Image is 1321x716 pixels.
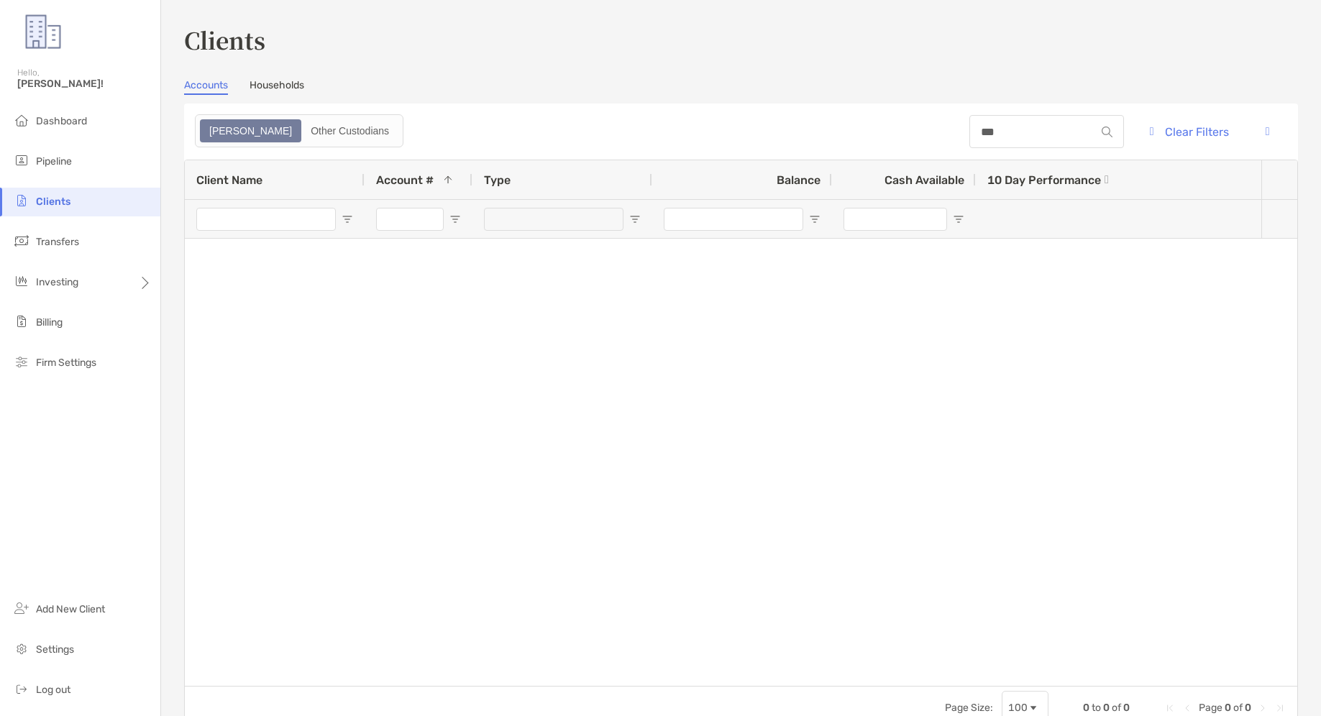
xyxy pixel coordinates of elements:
[36,643,74,656] span: Settings
[1112,702,1121,714] span: of
[184,23,1298,56] h3: Clients
[36,155,72,167] span: Pipeline
[1103,702,1110,714] span: 0
[13,313,30,330] img: billing icon
[196,208,336,231] input: Client Name Filter Input
[629,214,641,225] button: Open Filter Menu
[484,173,511,187] span: Type
[376,208,444,231] input: Account # Filter Input
[36,357,96,369] span: Firm Settings
[13,192,30,209] img: clients icon
[201,121,300,141] div: Zoe
[1123,702,1130,714] span: 0
[1088,127,1099,137] img: input icon
[36,684,70,696] span: Log out
[1199,702,1222,714] span: Page
[809,214,821,225] button: Open Filter Menu
[376,173,434,187] span: Account #
[13,640,30,657] img: settings icon
[342,214,353,225] button: Open Filter Menu
[13,152,30,169] img: pipeline icon
[449,214,461,225] button: Open Filter Menu
[1125,116,1234,147] button: Clear Filters
[885,173,964,187] span: Cash Available
[250,79,304,95] a: Households
[36,316,63,329] span: Billing
[945,702,993,714] div: Page Size:
[13,353,30,370] img: firm-settings icon
[1225,702,1231,714] span: 0
[777,173,821,187] span: Balance
[664,208,803,231] input: Balance Filter Input
[1181,702,1193,714] div: Previous Page
[13,272,30,290] img: investing icon
[1092,702,1101,714] span: to
[13,111,30,129] img: dashboard icon
[184,79,228,95] a: Accounts
[1233,702,1243,714] span: of
[17,6,69,58] img: Zoe Logo
[1245,702,1251,714] span: 0
[13,232,30,249] img: transfers icon
[1274,702,1286,714] div: Last Page
[36,196,70,208] span: Clients
[1257,702,1269,714] div: Next Page
[36,115,87,127] span: Dashboard
[844,208,947,231] input: Cash Available Filter Input
[1164,702,1176,714] div: First Page
[1083,702,1089,714] span: 0
[1008,702,1028,714] div: 100
[13,600,30,617] img: add_new_client icon
[36,276,78,288] span: Investing
[13,680,30,697] img: logout icon
[17,78,152,90] span: [PERSON_NAME]!
[953,214,964,225] button: Open Filter Menu
[987,160,1116,199] div: 10 Day Performance
[36,603,105,615] span: Add New Client
[303,121,397,141] div: Other Custodians
[36,236,79,248] span: Transfers
[195,114,403,147] div: segmented control
[196,173,262,187] span: Client Name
